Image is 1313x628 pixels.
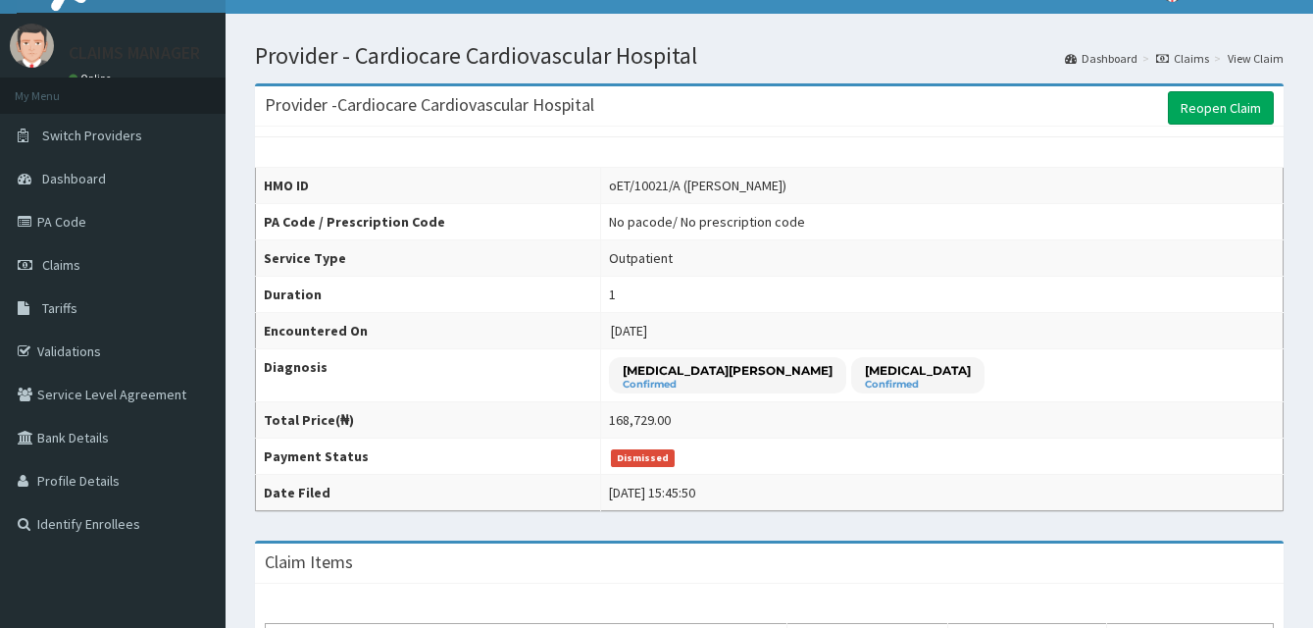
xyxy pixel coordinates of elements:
span: Dismissed [611,449,676,467]
div: 1 [609,285,616,304]
a: Online [69,72,116,85]
span: Claims [42,256,80,274]
div: No pacode / No prescription code [609,212,805,232]
h3: Claim Items [265,553,353,571]
p: [MEDICAL_DATA][PERSON_NAME] [623,362,833,379]
a: Reopen Claim [1168,91,1274,125]
a: Dashboard [1065,50,1137,67]
small: Confirmed [865,380,971,390]
th: HMO ID [256,168,601,204]
p: [MEDICAL_DATA] [865,362,971,379]
span: Dashboard [42,170,106,187]
th: Payment Status [256,439,601,475]
div: 168,729.00 [609,410,671,430]
div: [DATE] 15:45:50 [609,483,695,502]
th: Service Type [256,240,601,277]
span: [DATE] [611,322,647,340]
th: Diagnosis [256,349,601,402]
img: User Image [10,24,54,68]
a: Claims [1156,50,1209,67]
th: Date Filed [256,475,601,511]
div: Outpatient [609,248,673,268]
div: oET/10021/A ([PERSON_NAME]) [609,176,786,195]
p: CLAIMS MANAGER [69,44,200,62]
a: View Claim [1228,50,1284,67]
th: PA Code / Prescription Code [256,204,601,240]
h3: Provider - Cardiocare Cardiovascular Hospital [265,96,594,114]
small: Confirmed [623,380,833,390]
th: Duration [256,277,601,313]
span: Switch Providers [42,127,142,144]
th: Encountered On [256,313,601,349]
span: Tariffs [42,299,77,317]
th: Total Price(₦) [256,402,601,439]
h1: Provider - Cardiocare Cardiovascular Hospital [255,43,1284,69]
